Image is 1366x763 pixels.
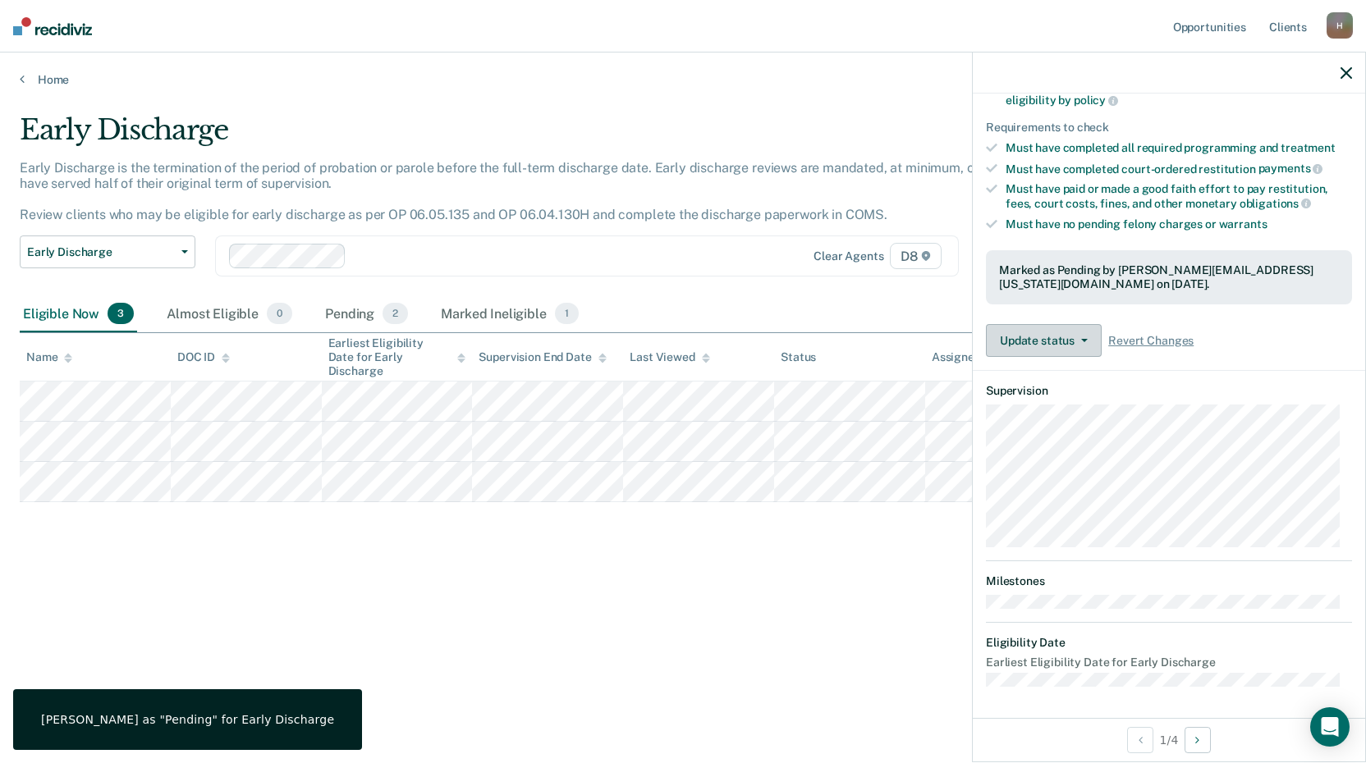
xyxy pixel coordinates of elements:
div: Early Discharge [20,113,1044,160]
div: DOC ID [177,350,230,364]
button: Update status [986,324,1102,357]
div: Status [781,350,816,364]
span: warrants [1219,217,1267,231]
button: Previous Opportunity [1127,727,1153,753]
div: Last Viewed [630,350,709,364]
img: Recidiviz [13,17,92,35]
dt: Supervision [986,384,1352,398]
span: Early Discharge [27,245,175,259]
div: Eligible Now [20,296,137,332]
dt: Milestones [986,574,1352,588]
span: treatment [1281,141,1336,154]
dt: Earliest Eligibility Date for Early Discharge [986,656,1352,669]
div: Supervision End Date [479,350,606,364]
dt: Eligibility Date [986,636,1352,650]
span: obligations [1240,197,1311,210]
div: 1 / 4 [973,718,1365,761]
p: Early Discharge is the termination of the period of probation or parole before the full-term disc... [20,160,1039,223]
div: Clear agents [814,249,883,263]
div: Must have completed all required programming and [1006,141,1352,155]
div: Requirements to check [986,121,1352,135]
div: [PERSON_NAME] as "Pending" for Early Discharge [41,712,334,727]
div: Pending [322,296,411,332]
div: H [1327,12,1353,39]
div: Must have paid or made a good faith effort to pay restitution, fees, court costs, fines, and othe... [1006,182,1352,210]
div: Must have completed court-ordered restitution [1006,162,1352,176]
span: Revert Changes [1108,334,1194,348]
div: Assigned to [932,350,1009,364]
a: Home [20,72,1346,87]
div: Marked as Pending by [PERSON_NAME][EMAIL_ADDRESS][US_STATE][DOMAIN_NAME] on [DATE]. [999,263,1339,291]
span: payments [1258,162,1323,175]
span: D8 [890,243,942,269]
span: 0 [267,303,292,324]
div: Almost Eligible [163,296,296,332]
span: 3 [108,303,134,324]
span: policy [1074,94,1118,107]
div: Name [26,350,72,364]
div: Open Intercom Messenger [1310,707,1350,747]
div: Earliest Eligibility Date for Early Discharge [328,336,466,377]
span: 1 [555,303,579,324]
span: 2 [383,303,408,324]
div: Marked Ineligible [438,296,582,332]
div: Must have no pending felony charges or [1006,217,1352,231]
button: Next Opportunity [1185,727,1211,753]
